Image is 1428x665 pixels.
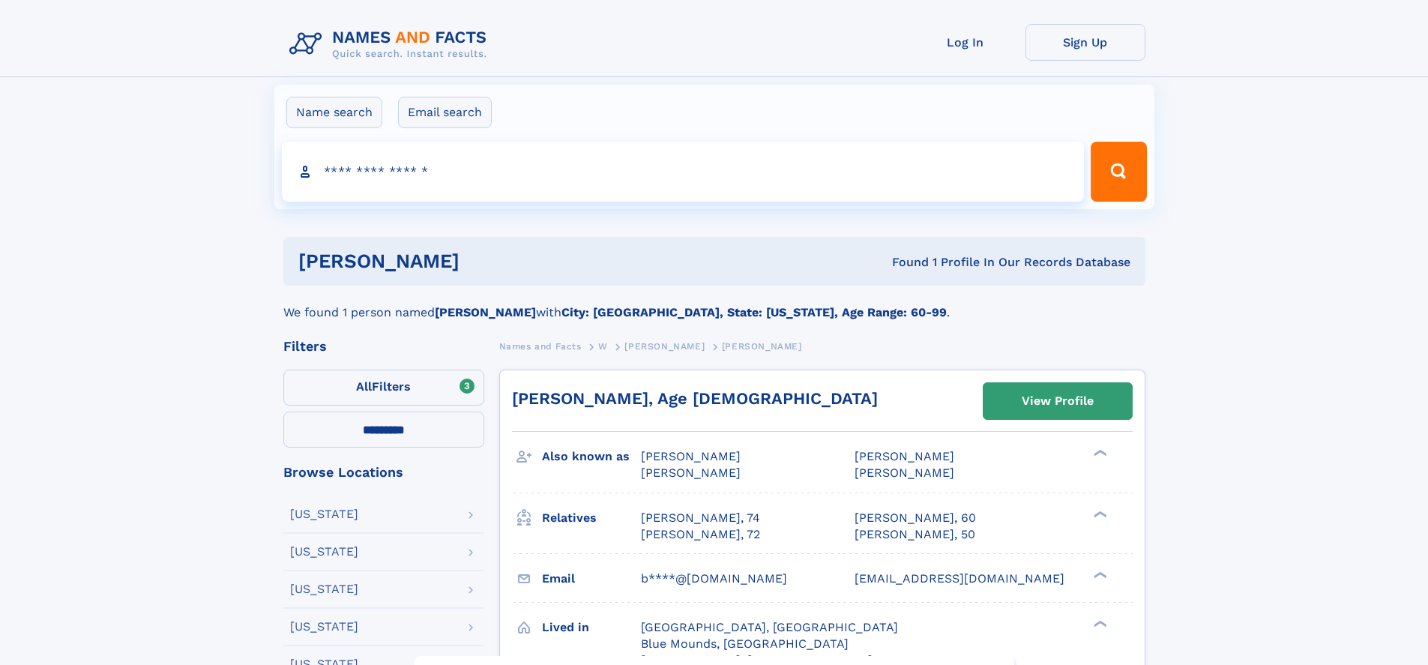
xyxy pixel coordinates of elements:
[1091,142,1146,202] button: Search Button
[435,305,536,319] b: [PERSON_NAME]
[855,571,1064,586] span: [EMAIL_ADDRESS][DOMAIN_NAME]
[356,379,372,394] span: All
[298,252,676,271] h1: [PERSON_NAME]
[542,505,641,531] h3: Relatives
[286,97,382,128] label: Name search
[855,466,954,480] span: [PERSON_NAME]
[641,620,898,634] span: [GEOGRAPHIC_DATA], [GEOGRAPHIC_DATA]
[675,254,1130,271] div: Found 1 Profile In Our Records Database
[641,526,760,543] a: [PERSON_NAME], 72
[283,340,484,353] div: Filters
[512,389,878,408] a: [PERSON_NAME], Age [DEMOGRAPHIC_DATA]
[1090,509,1108,519] div: ❯
[499,337,582,355] a: Names and Facts
[398,97,492,128] label: Email search
[283,24,499,64] img: Logo Names and Facts
[624,341,705,352] span: [PERSON_NAME]
[282,142,1085,202] input: search input
[290,583,358,595] div: [US_STATE]
[855,526,975,543] a: [PERSON_NAME], 50
[561,305,947,319] b: City: [GEOGRAPHIC_DATA], State: [US_STATE], Age Range: 60-99
[1090,619,1108,628] div: ❯
[598,337,608,355] a: W
[641,466,741,480] span: [PERSON_NAME]
[641,449,741,463] span: [PERSON_NAME]
[598,341,608,352] span: W
[283,286,1145,322] div: We found 1 person named with .
[283,370,484,406] label: Filters
[1022,384,1094,418] div: View Profile
[906,24,1025,61] a: Log In
[1025,24,1145,61] a: Sign Up
[641,637,849,651] span: Blue Mounds, [GEOGRAPHIC_DATA]
[1090,448,1108,458] div: ❯
[283,466,484,479] div: Browse Locations
[542,444,641,469] h3: Also known as
[290,546,358,558] div: [US_STATE]
[290,508,358,520] div: [US_STATE]
[542,615,641,640] h3: Lived in
[290,621,358,633] div: [US_STATE]
[624,337,705,355] a: [PERSON_NAME]
[855,449,954,463] span: [PERSON_NAME]
[855,510,976,526] a: [PERSON_NAME], 60
[722,341,802,352] span: [PERSON_NAME]
[983,383,1132,419] a: View Profile
[641,510,760,526] a: [PERSON_NAME], 74
[1090,570,1108,580] div: ❯
[542,566,641,592] h3: Email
